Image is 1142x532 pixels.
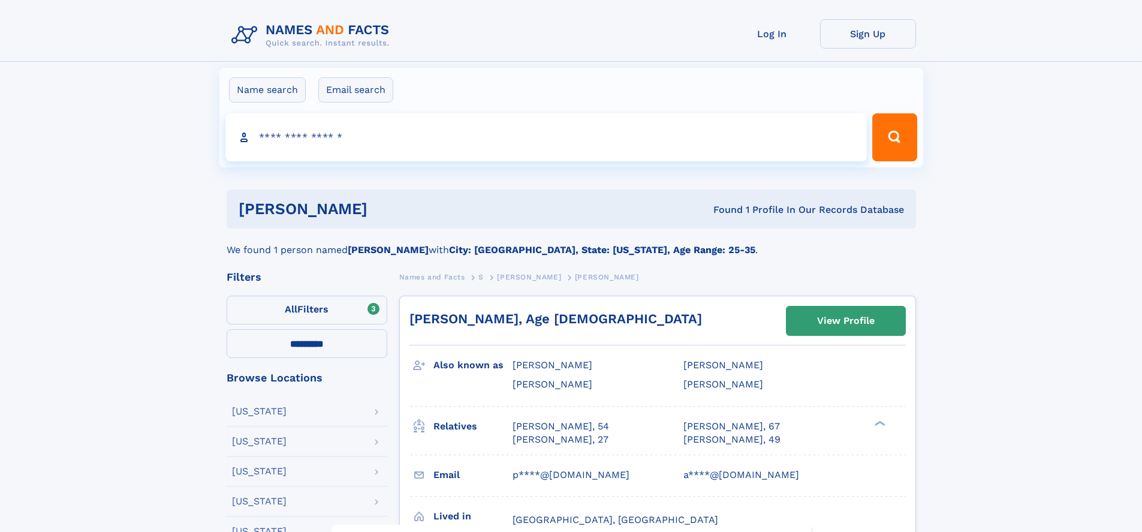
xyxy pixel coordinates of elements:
[232,437,287,446] div: [US_STATE]
[820,19,916,49] a: Sign Up
[232,407,287,416] div: [US_STATE]
[227,296,387,324] label: Filters
[513,378,592,390] span: [PERSON_NAME]
[229,77,306,103] label: Name search
[433,355,513,375] h3: Also known as
[449,244,755,256] b: City: [GEOGRAPHIC_DATA], State: [US_STATE], Age Range: 25-35
[683,359,763,371] span: [PERSON_NAME]
[683,420,780,433] a: [PERSON_NAME], 67
[513,433,608,446] a: [PERSON_NAME], 27
[724,19,820,49] a: Log In
[513,514,718,525] span: [GEOGRAPHIC_DATA], [GEOGRAPHIC_DATA]
[318,77,393,103] label: Email search
[817,307,875,335] div: View Profile
[540,203,904,217] div: Found 1 Profile In Our Records Database
[433,465,513,485] h3: Email
[683,378,763,390] span: [PERSON_NAME]
[285,303,297,315] span: All
[409,311,702,326] a: [PERSON_NAME], Age [DEMOGRAPHIC_DATA]
[348,244,429,256] b: [PERSON_NAME]
[227,272,387,282] div: Filters
[227,19,399,52] img: Logo Names and Facts
[227,229,916,257] div: We found 1 person named with .
[497,269,561,284] a: [PERSON_NAME]
[787,306,905,335] a: View Profile
[227,372,387,383] div: Browse Locations
[513,420,609,433] a: [PERSON_NAME], 54
[225,113,867,161] input: search input
[497,273,561,281] span: [PERSON_NAME]
[872,113,917,161] button: Search Button
[513,359,592,371] span: [PERSON_NAME]
[478,269,484,284] a: S
[478,273,484,281] span: S
[433,416,513,437] h3: Relatives
[399,269,465,284] a: Names and Facts
[575,273,639,281] span: [PERSON_NAME]
[683,433,781,446] a: [PERSON_NAME], 49
[872,419,886,427] div: ❯
[232,467,287,476] div: [US_STATE]
[433,506,513,527] h3: Lived in
[232,497,287,506] div: [US_STATE]
[239,202,541,217] h1: [PERSON_NAME]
